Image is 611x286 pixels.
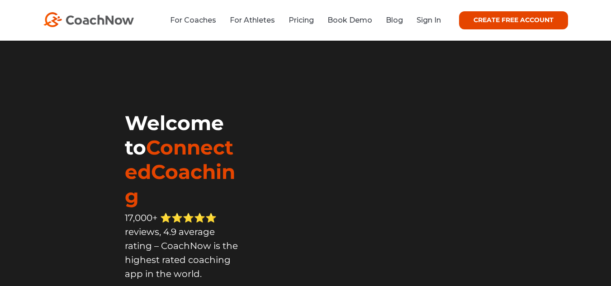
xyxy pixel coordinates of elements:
[417,16,441,24] a: Sign In
[125,212,238,279] span: 17,000+ ⭐️⭐️⭐️⭐️⭐️ reviews, 4.9 average rating – CoachNow is the highest rated coaching app in th...
[289,16,314,24] a: Pricing
[230,16,275,24] a: For Athletes
[327,16,372,24] a: Book Demo
[125,135,235,208] span: ConnectedCoaching
[125,111,241,208] h1: Welcome to
[170,16,216,24] a: For Coaches
[386,16,403,24] a: Blog
[43,12,134,27] img: CoachNow Logo
[459,11,568,29] a: CREATE FREE ACCOUNT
